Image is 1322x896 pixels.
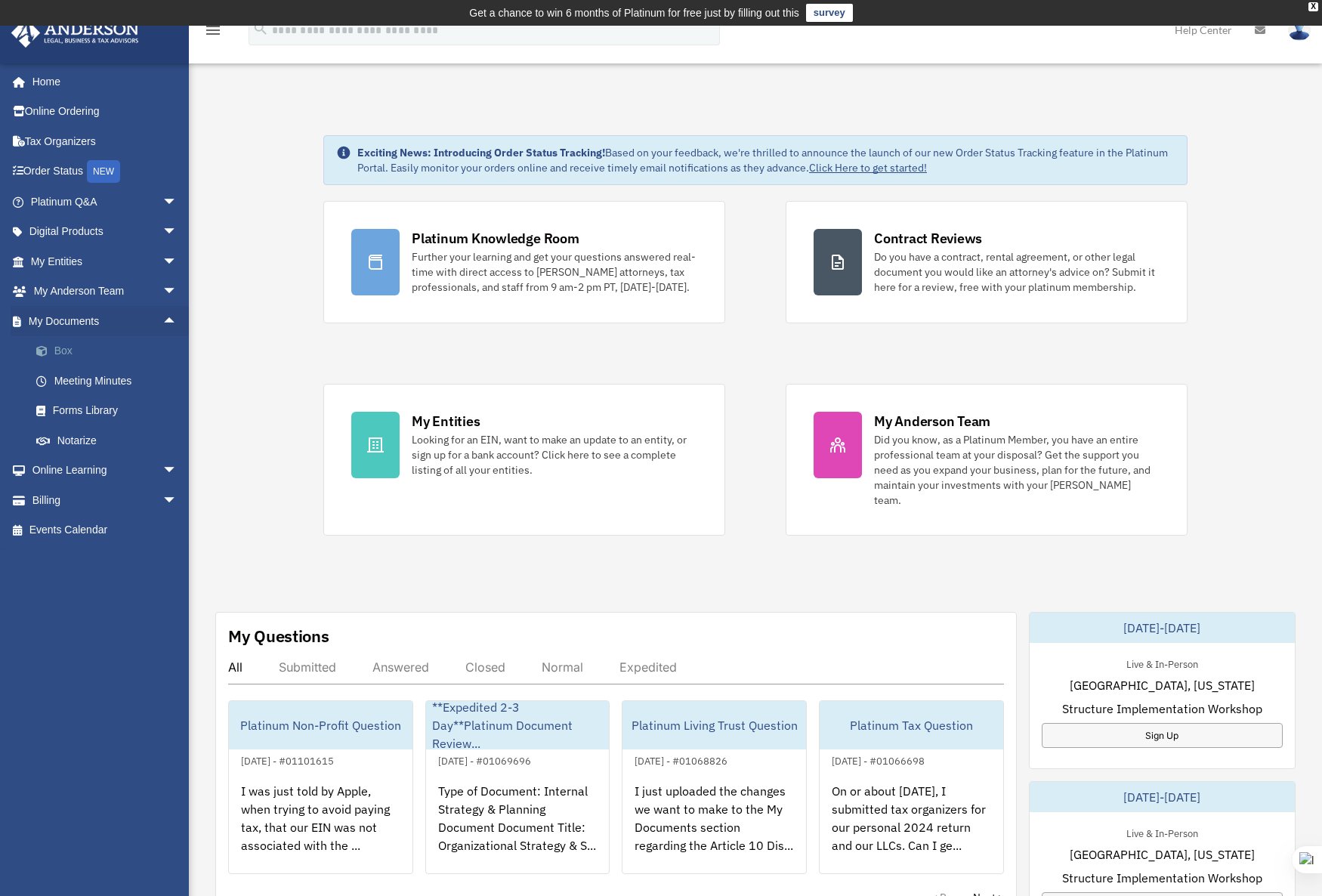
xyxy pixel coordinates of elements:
[162,306,193,337] span: arrow_drop_up
[820,701,1003,749] div: Platinum Tax Question
[1062,700,1262,718] span: Structure Implementation Workshop
[874,229,982,248] div: Contract Reviews
[279,660,336,675] div: Submitted
[162,187,193,218] span: arrow_drop_down
[204,21,222,39] i: menu
[11,66,193,97] a: Home
[21,366,200,396] a: Meeting Minutes
[622,701,806,749] div: Platinum Living Trust Question
[412,249,697,295] div: Further your learning and get your questions answered real-time with direct access to [PERSON_NAM...
[622,700,807,874] a: Platinum Living Trust Question[DATE] - #01068826I just uploaded the changes we want to make to th...
[7,18,144,48] img: Anderson Advisors Platinum Portal
[162,217,193,248] span: arrow_drop_down
[162,485,193,516] span: arrow_drop_down
[619,660,677,675] div: Expedited
[1042,723,1283,748] a: Sign Up
[87,160,120,183] div: NEW
[426,752,543,768] div: [DATE] - #01069696
[809,161,927,175] a: Click Here to get started!
[1308,2,1318,11] div: close
[412,229,579,248] div: Platinum Knowledge Room
[874,432,1160,508] div: Did you know, as a Platinum Member, you have an entire professional team at your disposal? Get th...
[162,277,193,307] span: arrow_drop_down
[542,660,583,675] div: Normal
[11,97,200,127] a: Online Ordering
[820,770,1003,888] div: On or about [DATE], I submitted tax organizers for our personal 2024 return and our LLCs. Can I g...
[204,26,222,39] a: menu
[1114,655,1210,671] div: Live & In-Person
[786,384,1188,536] a: My Anderson Team Did you know, as a Platinum Member, you have an entire professional team at your...
[1114,824,1210,840] div: Live & In-Person
[11,156,200,187] a: Order StatusNEW
[1030,613,1296,643] div: [DATE]-[DATE]
[426,701,610,749] div: **Expedited 2-3 Day**Platinum Document Review...
[323,384,725,536] a: My Entities Looking for an EIN, want to make an update to an entity, or sign up for a bank accoun...
[11,246,200,277] a: My Entitiesarrow_drop_down
[11,217,200,247] a: Digital Productsarrow_drop_down
[229,770,412,888] div: I was just told by Apple, when trying to avoid paying tax, that our EIN was not associated with t...
[412,412,480,431] div: My Entities
[21,396,200,426] a: Forms Library
[11,277,200,307] a: My Anderson Teamarrow_drop_down
[1070,845,1255,864] span: [GEOGRAPHIC_DATA], [US_STATE]
[820,752,937,768] div: [DATE] - #01066698
[21,425,200,456] a: Notarize
[372,660,429,675] div: Answered
[228,660,242,675] div: All
[252,20,269,37] i: search
[465,660,505,675] div: Closed
[819,700,1004,874] a: Platinum Tax Question[DATE] - #01066698On or about [DATE], I submitted tax organizers for our per...
[229,701,412,749] div: Platinum Non-Profit Question
[11,485,200,515] a: Billingarrow_drop_down
[11,187,200,217] a: Platinum Q&Aarrow_drop_down
[806,4,853,22] a: survey
[469,4,799,22] div: Get a chance to win 6 months of Platinum for free just by filling out this
[874,412,990,431] div: My Anderson Team
[1030,782,1296,812] div: [DATE]-[DATE]
[11,306,200,336] a: My Documentsarrow_drop_up
[162,456,193,487] span: arrow_drop_down
[228,625,329,647] div: My Questions
[1070,676,1255,694] span: [GEOGRAPHIC_DATA], [US_STATE]
[11,126,200,156] a: Tax Organizers
[412,432,697,477] div: Looking for an EIN, want to make an update to an entity, or sign up for a bank account? Click her...
[11,456,200,486] a: Online Learningarrow_drop_down
[1288,19,1311,41] img: User Pic
[622,752,740,768] div: [DATE] - #01068826
[622,770,806,888] div: I just uploaded the changes we want to make to the My Documents section regarding the Article 10 ...
[229,752,346,768] div: [DATE] - #01101615
[425,700,610,874] a: **Expedited 2-3 Day**Platinum Document Review...[DATE] - #01069696Type of Document: Internal Stra...
[21,336,200,366] a: Box
[323,201,725,323] a: Platinum Knowledge Room Further your learning and get your questions answered real-time with dire...
[228,700,413,874] a: Platinum Non-Profit Question[DATE] - #01101615I was just told by Apple, when trying to avoid payi...
[874,249,1160,295] div: Do you have a contract, rental agreement, or other legal document you would like an attorney's ad...
[357,146,605,159] strong: Exciting News: Introducing Order Status Tracking!
[357,145,1175,175] div: Based on your feedback, we're thrilled to announce the launch of our new Order Status Tracking fe...
[162,246,193,277] span: arrow_drop_down
[1062,869,1262,887] span: Structure Implementation Workshop
[11,515,200,545] a: Events Calendar
[786,201,1188,323] a: Contract Reviews Do you have a contract, rental agreement, or other legal document you would like...
[426,770,610,888] div: Type of Document: Internal Strategy & Planning Document Document Title: Organizational Strategy &...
